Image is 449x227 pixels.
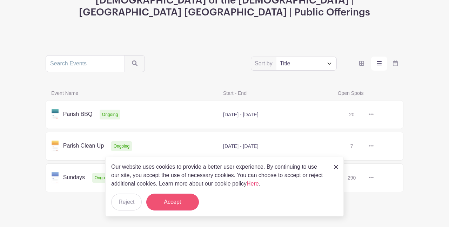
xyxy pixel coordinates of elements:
span: Start - End [219,89,334,97]
p: Our website uses cookies to provide a better user experience. By continuing to use our site, you ... [111,163,327,188]
input: Search Events [46,55,125,72]
span: Event Name [47,89,219,97]
button: Reject [111,194,142,210]
img: close_button-5f87c8562297e5c2d7936805f587ecaba9071eb48480494691a3f1689db116b3.svg [334,165,338,169]
span: Open Spots [334,89,391,97]
a: Here [247,181,259,187]
label: Sort by [255,59,275,68]
button: Accept [146,194,199,210]
div: order and view [354,57,403,71]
